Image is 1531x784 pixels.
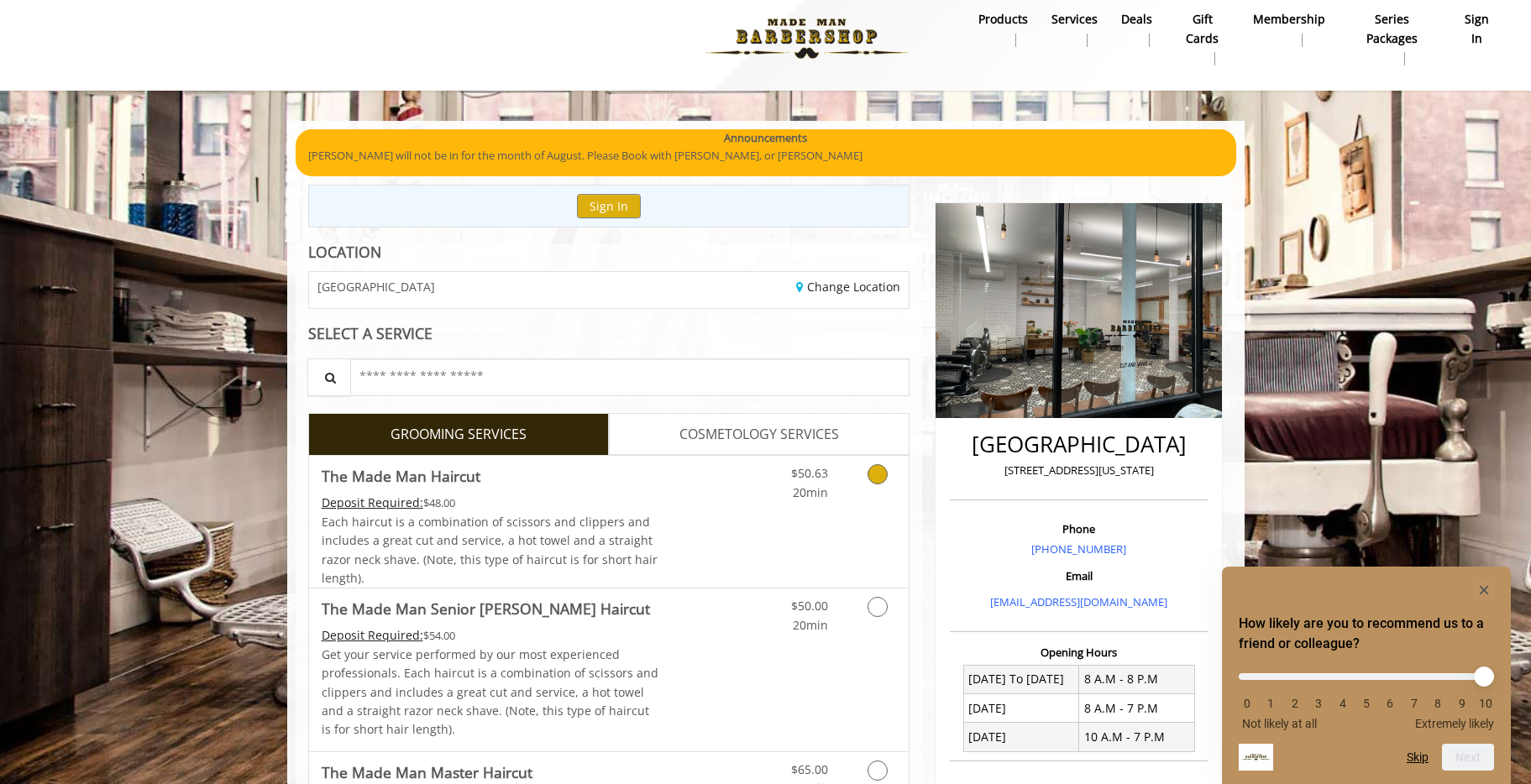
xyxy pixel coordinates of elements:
[1031,541,1126,557] a: [PHONE_NUMBER]
[791,598,828,614] span: $50.00
[308,242,381,262] b: LOCATION
[1454,697,1471,710] li: 9
[954,523,1203,535] h3: Phone
[1164,8,1242,70] a: Gift cardsgift cards
[1040,8,1109,51] a: ServicesServices
[1239,697,1256,710] li: 0
[1239,661,1494,730] div: How likely are you to recommend us to a friend or colleague? Select an option from 0 to 10, with ...
[1262,697,1279,710] li: 1
[793,484,828,500] span: 20min
[307,358,351,396] button: Service Search
[1109,8,1164,51] a: DealsDeals
[954,432,1203,457] h2: [GEOGRAPHIC_DATA]
[1079,694,1195,723] td: 8 A.M - 7 P.M
[391,424,527,446] span: GROOMING SERVICES
[308,147,1224,165] p: [PERSON_NAME] will not be in for the month of August. Please Book with [PERSON_NAME], or [PERSON_...
[1415,717,1494,730] span: Extremely likely
[1429,697,1446,710] li: 8
[322,494,659,512] div: $48.00
[1310,697,1327,710] li: 3
[950,646,1208,658] h3: Opening Hours
[322,464,480,488] b: The Made Man Haircut
[724,129,807,147] b: Announcements
[322,760,532,784] b: The Made Man Master Haircut
[317,280,435,293] span: [GEOGRAPHIC_DATA]
[322,597,650,620] b: The Made Man Senior [PERSON_NAME] Haircut
[954,462,1203,479] p: [STREET_ADDRESS][US_STATE]
[308,326,910,342] div: SELECT A SERVICE
[793,617,828,633] span: 20min
[978,10,1028,29] b: products
[1242,717,1317,730] span: Not likely at all
[577,194,641,218] button: Sign In
[1442,744,1494,771] button: Next question
[967,8,1040,51] a: Productsproducts
[954,570,1203,582] h3: Email
[1382,697,1398,710] li: 6
[1407,750,1429,764] button: Skip
[322,514,658,586] span: Each haircut is a combination of scissors and clippers and includes a great cut and service, a ho...
[1459,10,1495,48] b: sign in
[322,645,659,740] p: Get your service performed by our most experienced professionals. Each haircut is a combination o...
[791,465,828,481] span: $50.63
[322,626,659,645] div: $54.00
[963,694,1079,723] td: [DATE]
[1349,10,1434,48] b: Series packages
[1239,614,1494,654] h2: How likely are you to recommend us to a friend or colleague? Select an option from 0 to 10, with ...
[796,279,900,295] a: Change Location
[1358,697,1375,710] li: 5
[1051,10,1098,29] b: Services
[1176,10,1230,48] b: gift cards
[963,665,1079,693] td: [DATE] To [DATE]
[1477,697,1494,710] li: 10
[1079,723,1195,751] td: 10 A.M - 7 P.M
[1334,697,1351,710] li: 4
[1406,697,1423,710] li: 7
[1121,10,1152,29] b: Deals
[1239,580,1494,771] div: How likely are you to recommend us to a friend or colleague? Select an option from 0 to 10, with ...
[963,723,1079,751] td: [DATE]
[679,424,839,446] span: COSMETOLOGY SERVICES
[1337,8,1446,70] a: Series packagesSeries packages
[990,594,1167,609] a: [EMAIL_ADDRESS][DOMAIN_NAME]
[1079,665,1195,693] td: 8 A.M - 8 P.M
[1474,580,1494,600] button: Hide survey
[322,494,423,510] span: This service needs some Advance to be paid before we block your appointment
[1253,10,1325,29] b: Membership
[1447,8,1507,51] a: sign insign in
[1287,697,1303,710] li: 2
[1241,8,1337,51] a: MembershipMembership
[322,627,423,643] span: This service needs some Advance to be paid before we block your appointment
[791,761,828,777] span: $65.00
